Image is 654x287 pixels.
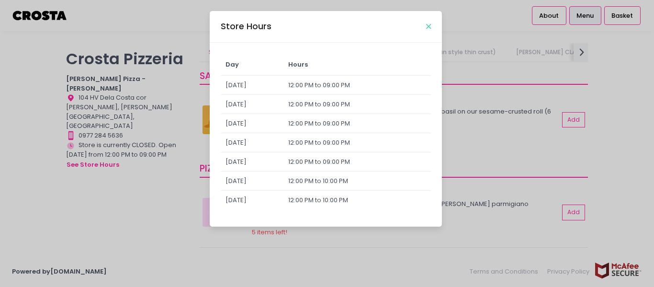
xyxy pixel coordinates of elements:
[283,152,431,172] td: 12:00 PM to 09:00 PM
[221,76,284,95] td: [DATE]
[426,24,431,29] button: Close
[221,133,284,152] td: [DATE]
[221,114,284,133] td: [DATE]
[283,54,431,76] td: Hours
[283,95,431,114] td: 12:00 PM to 09:00 PM
[283,76,431,95] td: 12:00 PM to 09:00 PM
[221,95,284,114] td: [DATE]
[221,152,284,172] td: [DATE]
[283,191,431,210] td: 12:00 PM to 10:00 PM
[283,133,431,152] td: 12:00 PM to 09:00 PM
[221,20,271,33] div: Store Hours
[221,191,284,210] td: [DATE]
[283,114,431,133] td: 12:00 PM to 09:00 PM
[283,172,431,191] td: 12:00 PM to 10:00 PM
[221,54,284,76] td: Day
[221,172,284,191] td: [DATE]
